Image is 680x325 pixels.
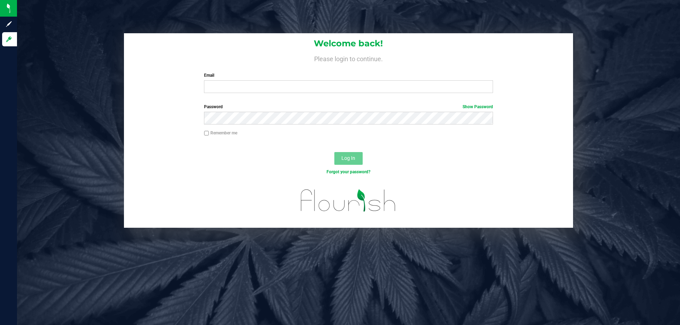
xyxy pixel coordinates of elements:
[341,155,355,161] span: Log In
[5,21,12,28] inline-svg: Sign up
[292,182,404,219] img: flourish_logo.svg
[124,39,573,48] h1: Welcome back!
[5,36,12,43] inline-svg: Log in
[204,72,493,79] label: Email
[204,130,237,136] label: Remember me
[204,104,223,109] span: Password
[463,104,493,109] a: Show Password
[204,131,209,136] input: Remember me
[124,54,573,62] h4: Please login to continue.
[327,169,370,174] a: Forgot your password?
[334,152,363,165] button: Log In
